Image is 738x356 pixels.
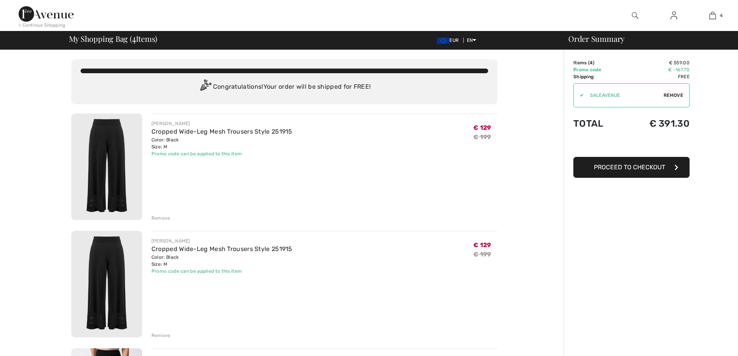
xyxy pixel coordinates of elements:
[19,6,74,22] img: 1ère Avenue
[664,11,683,21] a: Sign In
[151,150,292,157] div: Promo code can be applied to this item
[584,84,664,107] input: Promo code
[71,114,142,220] img: Cropped Wide-Leg Mesh Trousers Style 251915
[623,110,690,137] td: € 391.30
[623,66,690,73] td: € -167.70
[151,245,292,253] a: Cropped Wide-Leg Mesh Trousers Style 251915
[473,241,491,249] span: € 129
[573,66,623,73] td: Promo code
[573,59,623,66] td: Items ( )
[473,124,491,131] span: € 129
[693,11,731,20] a: 4
[623,59,690,66] td: € 559.00
[19,22,65,29] div: < Continue Shopping
[473,133,491,141] s: € 199
[664,92,683,99] span: Remove
[71,231,142,337] img: Cropped Wide-Leg Mesh Trousers Style 251915
[151,120,292,127] div: [PERSON_NAME]
[573,137,690,154] iframe: PayPal
[151,128,292,135] a: Cropped Wide-Leg Mesh Trousers Style 251915
[709,11,716,20] img: My Bag
[151,215,170,222] div: Remove
[467,38,477,43] span: EN
[573,157,690,178] button: Proceed to Checkout
[151,332,170,339] div: Remove
[437,38,449,44] img: Euro
[151,136,292,150] div: Color: Black Size: M
[198,79,213,95] img: Congratulation2.svg
[81,79,488,95] div: Congratulations! Your order will be shipped for FREE!
[132,33,136,43] span: 4
[437,38,462,43] span: EUR
[720,12,723,19] span: 4
[632,11,638,20] img: search the website
[573,73,623,80] td: Shipping
[671,11,677,20] img: My Info
[574,92,584,99] div: ✔
[623,73,690,80] td: Free
[594,163,665,171] span: Proceed to Checkout
[473,251,491,258] s: € 199
[590,60,593,65] span: 4
[151,254,292,268] div: Color: Black Size: M
[151,237,292,244] div: [PERSON_NAME]
[151,268,292,275] div: Promo code can be applied to this item
[69,35,158,43] span: My Shopping Bag ( Items)
[573,110,623,137] td: Total
[559,35,733,43] div: Order Summary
